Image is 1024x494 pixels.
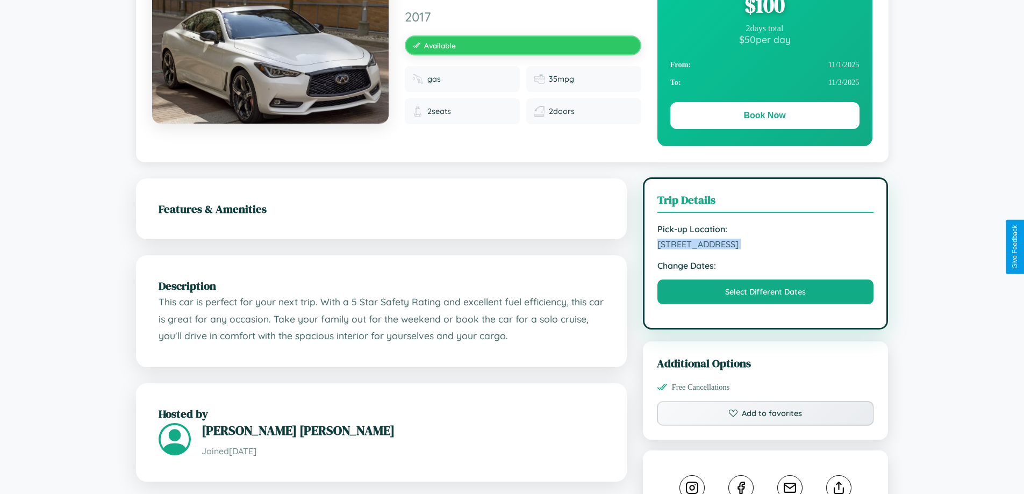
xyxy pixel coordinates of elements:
[159,406,604,421] h2: Hosted by
[657,239,874,249] span: [STREET_ADDRESS]
[657,192,874,213] h3: Trip Details
[534,74,545,84] img: Fuel efficiency
[670,78,681,87] strong: To:
[424,41,456,50] span: Available
[657,224,874,234] strong: Pick-up Location:
[412,106,423,117] img: Seats
[672,383,730,392] span: Free Cancellations
[657,260,874,271] strong: Change Dates:
[427,74,441,84] span: gas
[1011,225,1019,269] div: Give Feedback
[670,102,860,129] button: Book Now
[159,278,604,293] h2: Description
[202,443,604,459] p: Joined [DATE]
[549,74,574,84] span: 35 mpg
[534,106,545,117] img: Doors
[427,106,451,116] span: 2 seats
[657,401,875,426] button: Add to favorites
[670,60,691,69] strong: From:
[159,293,604,345] p: This car is perfect for your next trip. With a 5 Star Safety Rating and excellent fuel efficiency...
[412,74,423,84] img: Fuel type
[657,280,874,304] button: Select Different Dates
[670,24,860,33] div: 2 days total
[405,9,641,25] span: 2017
[670,56,860,74] div: 11 / 1 / 2025
[670,74,860,91] div: 11 / 3 / 2025
[202,421,604,439] h3: [PERSON_NAME] [PERSON_NAME]
[549,106,575,116] span: 2 doors
[670,33,860,45] div: $ 50 per day
[159,201,604,217] h2: Features & Amenities
[657,355,875,371] h3: Additional Options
